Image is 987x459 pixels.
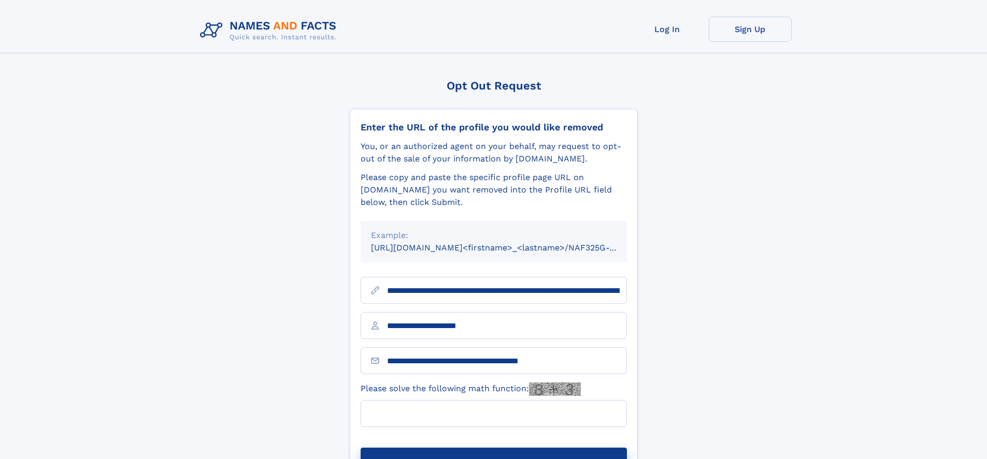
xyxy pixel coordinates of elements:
div: Enter the URL of the profile you would like removed [361,122,627,133]
small: [URL][DOMAIN_NAME]<firstname>_<lastname>/NAF325G-xxxxxxxx [371,243,647,253]
a: Log In [626,17,709,42]
img: Logo Names and Facts [196,17,345,45]
div: Please copy and paste the specific profile page URL on [DOMAIN_NAME] you want removed into the Pr... [361,171,627,209]
label: Please solve the following math function: [361,382,581,396]
div: Example: [371,229,617,242]
div: You, or an authorized agent on your behalf, may request to opt-out of the sale of your informatio... [361,140,627,165]
a: Sign Up [709,17,792,42]
div: Opt Out Request [350,79,638,92]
